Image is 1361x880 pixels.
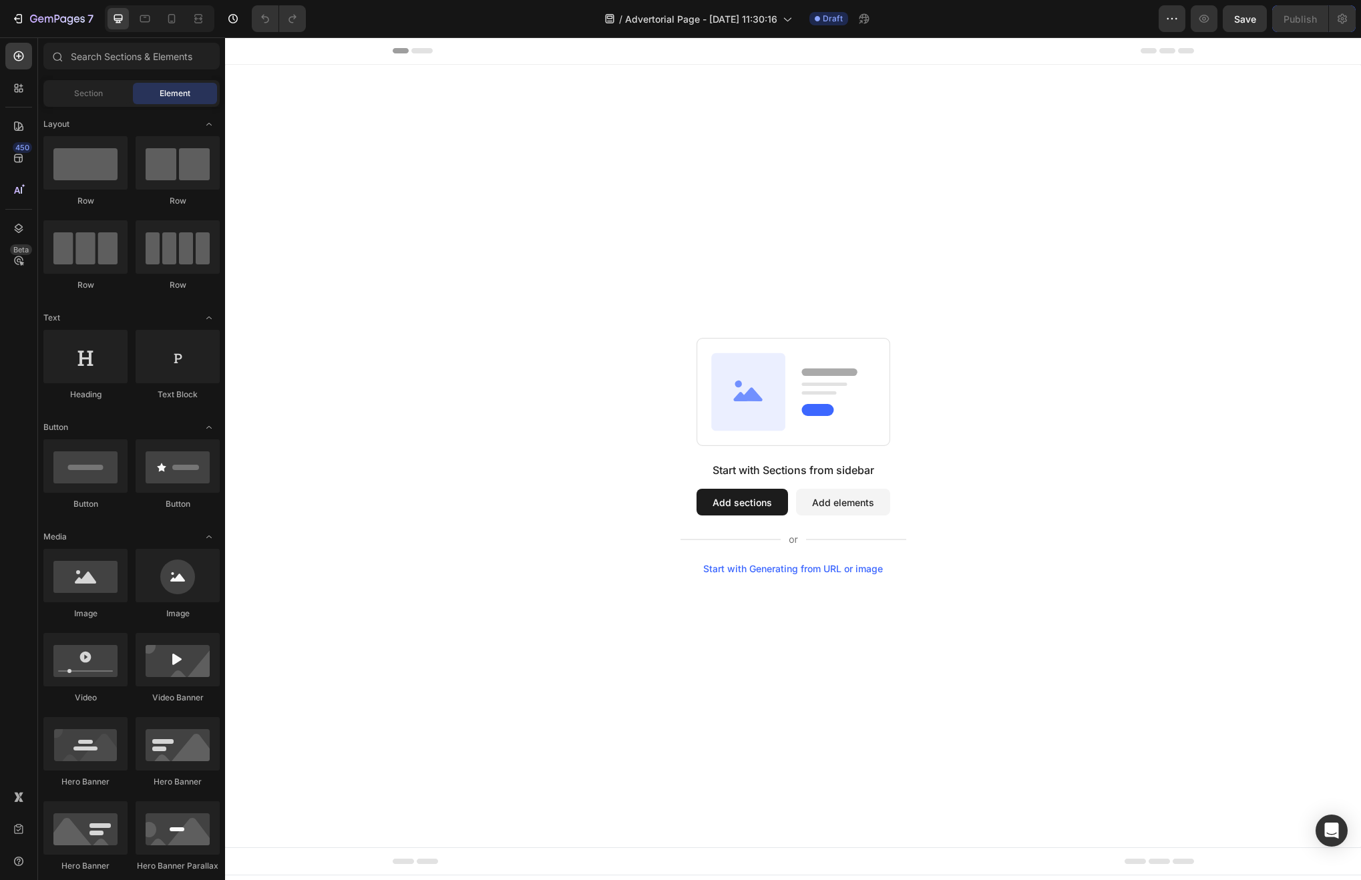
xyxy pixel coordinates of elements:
[43,860,128,872] div: Hero Banner
[43,195,128,207] div: Row
[1223,5,1267,32] button: Save
[136,279,220,291] div: Row
[625,12,777,26] span: Advertorial Page - [DATE] 11:30:16
[488,425,649,441] div: Start with Sections from sidebar
[136,608,220,620] div: Image
[43,421,68,433] span: Button
[136,498,220,510] div: Button
[225,37,1361,880] iframe: Design area
[43,608,128,620] div: Image
[478,526,658,537] div: Start with Generating from URL or image
[198,307,220,328] span: Toggle open
[13,142,32,153] div: 450
[43,43,220,69] input: Search Sections & Elements
[5,5,100,32] button: 7
[74,87,103,99] span: Section
[43,312,60,324] span: Text
[10,244,32,255] div: Beta
[619,12,622,26] span: /
[136,389,220,401] div: Text Block
[198,526,220,547] span: Toggle open
[43,776,128,788] div: Hero Banner
[1272,5,1328,32] button: Publish
[1234,13,1256,25] span: Save
[160,87,190,99] span: Element
[198,417,220,438] span: Toggle open
[471,451,563,478] button: Add sections
[1316,815,1348,847] div: Open Intercom Messenger
[136,692,220,704] div: Video Banner
[136,776,220,788] div: Hero Banner
[252,5,306,32] div: Undo/Redo
[136,195,220,207] div: Row
[823,13,843,25] span: Draft
[198,114,220,135] span: Toggle open
[43,118,69,130] span: Layout
[136,860,220,872] div: Hero Banner Parallax
[43,279,128,291] div: Row
[43,692,128,704] div: Video
[1284,12,1317,26] div: Publish
[43,389,128,401] div: Heading
[571,451,665,478] button: Add elements
[87,11,93,27] p: 7
[43,531,67,543] span: Media
[43,498,128,510] div: Button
